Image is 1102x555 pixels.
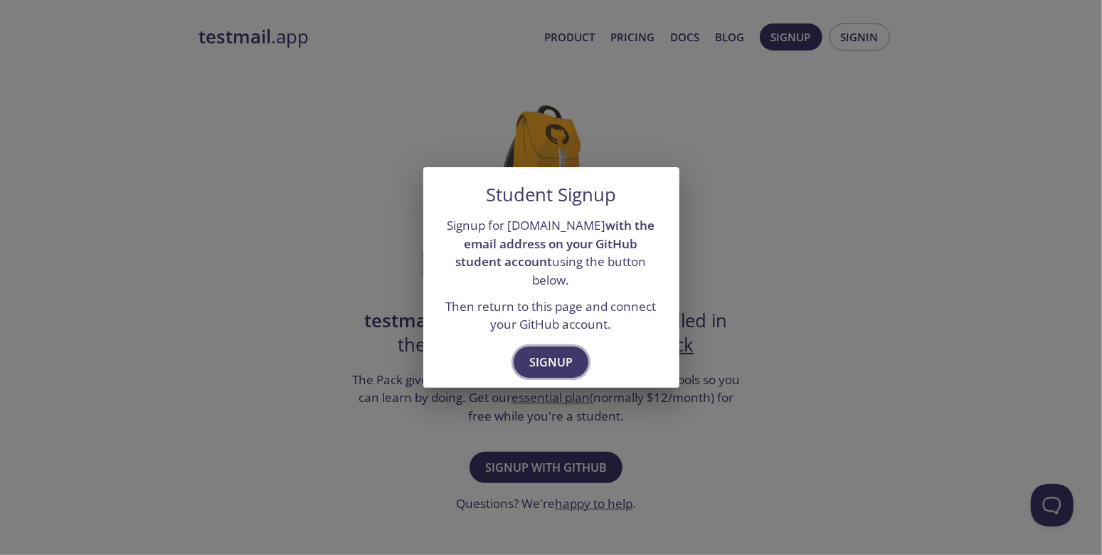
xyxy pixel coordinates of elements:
[456,217,655,270] strong: with the email address on your GitHub student account
[440,297,662,334] p: Then return to this page and connect your GitHub account.
[440,216,662,290] p: Signup for [DOMAIN_NAME] using the button below.
[486,184,616,206] h5: Student Signup
[514,347,588,378] button: Signup
[529,352,573,372] span: Signup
